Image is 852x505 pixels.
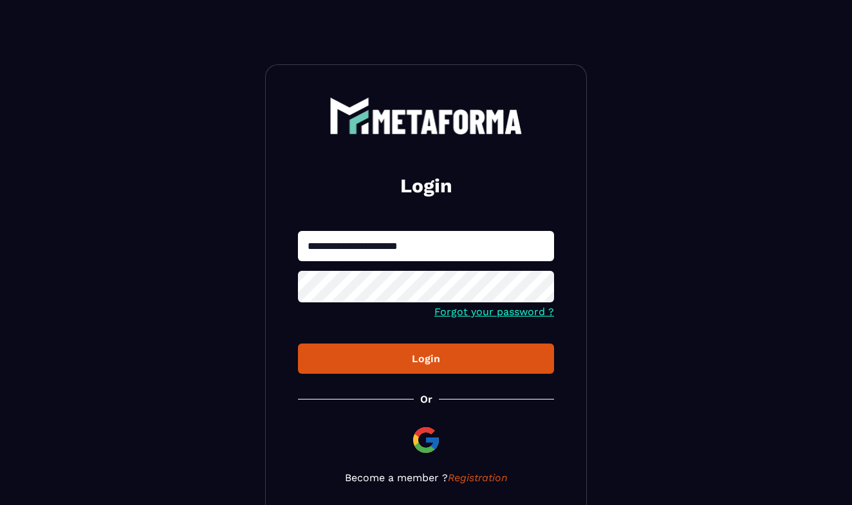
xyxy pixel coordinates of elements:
[411,425,441,455] img: google
[420,393,432,405] p: Or
[448,472,508,484] a: Registration
[308,353,544,365] div: Login
[434,306,554,318] a: Forgot your password ?
[313,173,539,199] h2: Login
[298,472,554,484] p: Become a member ?
[329,97,523,134] img: logo
[298,97,554,134] a: logo
[298,344,554,374] button: Login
